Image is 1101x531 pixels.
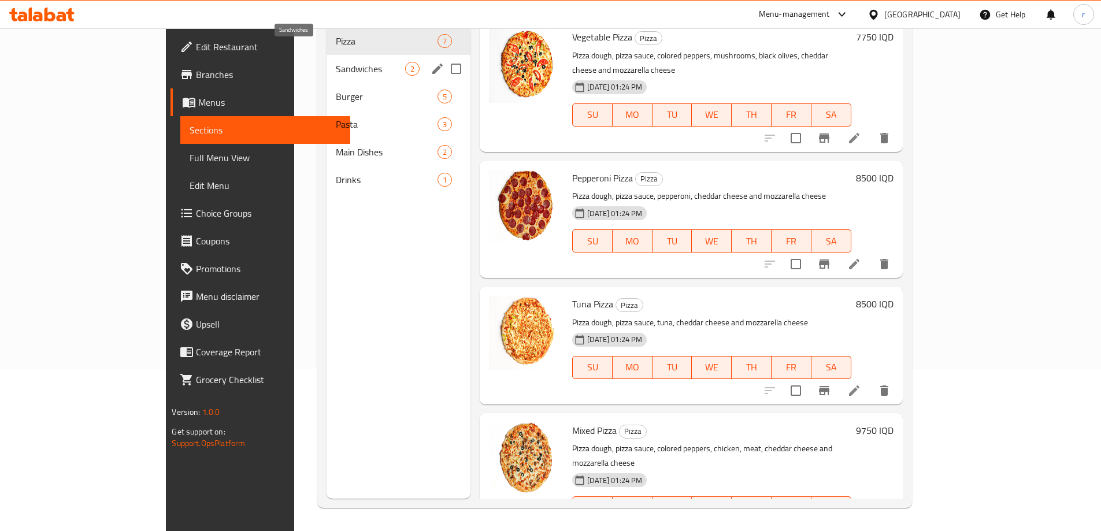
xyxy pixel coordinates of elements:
[736,106,767,123] span: TH
[856,422,894,439] h6: 9750 IQD
[732,356,772,379] button: TH
[327,23,470,198] nav: Menu sections
[196,289,340,303] span: Menu disclaimer
[196,234,340,248] span: Coupons
[692,496,732,519] button: WE
[438,173,452,187] div: items
[732,103,772,127] button: TH
[202,404,220,419] span: 1.0.0
[617,233,648,250] span: MO
[405,62,420,76] div: items
[736,233,767,250] span: TH
[438,117,452,131] div: items
[572,496,613,519] button: SU
[635,32,662,45] span: Pizza
[653,229,692,252] button: TU
[198,95,340,109] span: Menus
[170,283,350,310] a: Menu disclaimer
[577,106,608,123] span: SU
[816,106,847,123] span: SA
[489,296,563,370] img: Tuna Pizza
[170,61,350,88] a: Branches
[870,377,898,404] button: delete
[172,424,225,439] span: Get support on:
[619,425,647,439] div: Pizza
[616,299,643,312] span: Pizza
[170,227,350,255] a: Coupons
[811,496,851,519] button: SA
[635,31,662,45] div: Pizza
[784,378,808,403] span: Select to update
[810,250,838,278] button: Branch-specific-item
[583,475,647,486] span: [DATE] 01:24 PM
[613,496,653,519] button: MO
[489,29,563,103] img: Vegetable Pizza
[196,345,340,359] span: Coverage Report
[572,103,613,127] button: SU
[696,233,727,250] span: WE
[572,49,851,77] p: Pizza dough, pizza sauce, colored peppers, mushrooms, black olives, cheddar cheese and mozzarella...
[327,83,470,110] div: Burger5
[572,356,613,379] button: SU
[336,117,438,131] span: Pasta
[572,28,632,46] span: Vegetable Pizza
[696,359,727,376] span: WE
[759,8,830,21] div: Menu-management
[172,404,200,419] span: Version:
[811,103,851,127] button: SA
[180,116,350,144] a: Sections
[196,68,340,81] span: Branches
[583,208,647,219] span: [DATE] 01:24 PM
[772,229,811,252] button: FR
[816,233,847,250] span: SA
[572,315,851,330] p: Pizza dough, pizza sauce, tuna, cheddar cheese and mozzarella cheese
[583,81,647,92] span: [DATE] 01:24 PM
[613,356,653,379] button: MO
[856,296,894,312] h6: 8500 IQD
[811,356,851,379] button: SA
[196,206,340,220] span: Choice Groups
[577,359,608,376] span: SU
[327,166,470,194] div: Drinks1
[336,173,438,187] span: Drinks
[583,334,647,345] span: [DATE] 01:24 PM
[696,106,727,123] span: WE
[429,60,446,77] button: edit
[336,90,438,103] span: Burger
[657,359,688,376] span: TU
[653,103,692,127] button: TU
[653,496,692,519] button: TU
[336,145,438,159] span: Main Dishes
[613,103,653,127] button: MO
[572,422,617,439] span: Mixed Pizza
[438,90,452,103] div: items
[776,106,807,123] span: FR
[336,34,438,48] div: Pizza
[692,103,732,127] button: WE
[190,179,340,192] span: Edit Menu
[613,229,653,252] button: MO
[732,496,772,519] button: TH
[327,138,470,166] div: Main Dishes2
[776,233,807,250] span: FR
[180,144,350,172] a: Full Menu View
[784,252,808,276] span: Select to update
[196,373,340,387] span: Grocery Checklist
[327,27,470,55] div: Pizza7
[438,147,451,158] span: 2
[617,359,648,376] span: MO
[170,255,350,283] a: Promotions
[438,174,451,185] span: 1
[810,124,838,152] button: Branch-specific-item
[196,262,340,276] span: Promotions
[653,356,692,379] button: TU
[196,40,340,54] span: Edit Restaurant
[327,110,470,138] div: Pasta3
[811,229,851,252] button: SA
[572,189,851,203] p: Pizza dough, pizza sauce, pepperoni, cheddar cheese and mozzarella cheese
[657,233,688,250] span: TU
[489,422,563,496] img: Mixed Pizza
[438,36,451,47] span: 7
[870,250,898,278] button: delete
[692,356,732,379] button: WE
